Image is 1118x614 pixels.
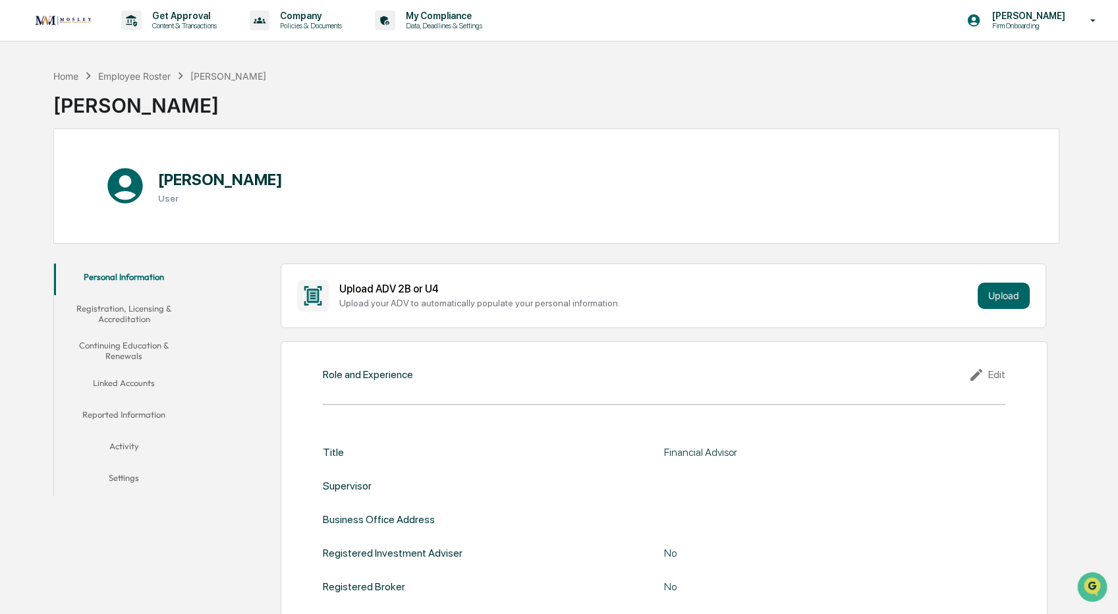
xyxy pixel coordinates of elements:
[45,114,167,125] div: We're available if you need us!
[96,167,106,178] div: 🗄️
[93,223,159,233] a: Powered byPylon
[142,11,223,21] p: Get Approval
[323,580,405,593] div: Registered Broker
[8,186,88,209] a: 🔎Data Lookup
[32,12,95,29] img: logo
[54,264,194,295] button: Personal Information
[8,161,90,184] a: 🖐️Preclearance
[968,367,1005,383] div: Edit
[978,283,1030,309] button: Upload
[323,480,372,492] div: Supervisor
[339,283,972,295] div: Upload ADV 2B or U4
[54,370,194,401] button: Linked Accounts
[54,433,194,464] button: Activity
[224,105,240,121] button: Start new chat
[395,21,489,30] p: Data, Deadlines & Settings
[1076,571,1111,606] iframe: Open customer support
[26,166,85,179] span: Preclearance
[13,167,24,178] div: 🖐️
[664,446,993,459] div: Financial Advisor
[981,21,1071,30] p: Firm Onboarding
[664,580,993,593] div: No
[131,223,159,233] span: Pylon
[158,170,283,189] h1: [PERSON_NAME]
[98,70,171,82] div: Employee Roster
[323,368,413,381] div: Role and Experience
[269,11,349,21] p: Company
[13,28,240,49] p: How can we help?
[158,193,283,204] h3: User
[54,401,194,433] button: Reported Information
[269,21,349,30] p: Policies & Documents
[142,21,223,30] p: Content & Transactions
[395,11,489,21] p: My Compliance
[981,11,1071,21] p: [PERSON_NAME]
[190,70,266,82] div: [PERSON_NAME]
[323,446,344,459] div: Title
[323,513,435,526] div: Business Office Address
[54,295,194,333] button: Registration, Licensing & Accreditation
[54,464,194,496] button: Settings
[53,83,267,117] div: [PERSON_NAME]
[53,70,78,82] div: Home
[339,298,972,308] div: Upload your ADV to automatically populate your personal information.
[54,264,194,496] div: secondary tabs example
[90,161,169,184] a: 🗄️Attestations
[54,332,194,370] button: Continuing Education & Renewals
[109,166,163,179] span: Attestations
[323,547,462,559] div: Registered Investment Adviser
[45,101,216,114] div: Start new chat
[664,547,993,559] div: No
[13,101,37,125] img: 1746055101610-c473b297-6a78-478c-a979-82029cc54cd1
[13,192,24,203] div: 🔎
[26,191,83,204] span: Data Lookup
